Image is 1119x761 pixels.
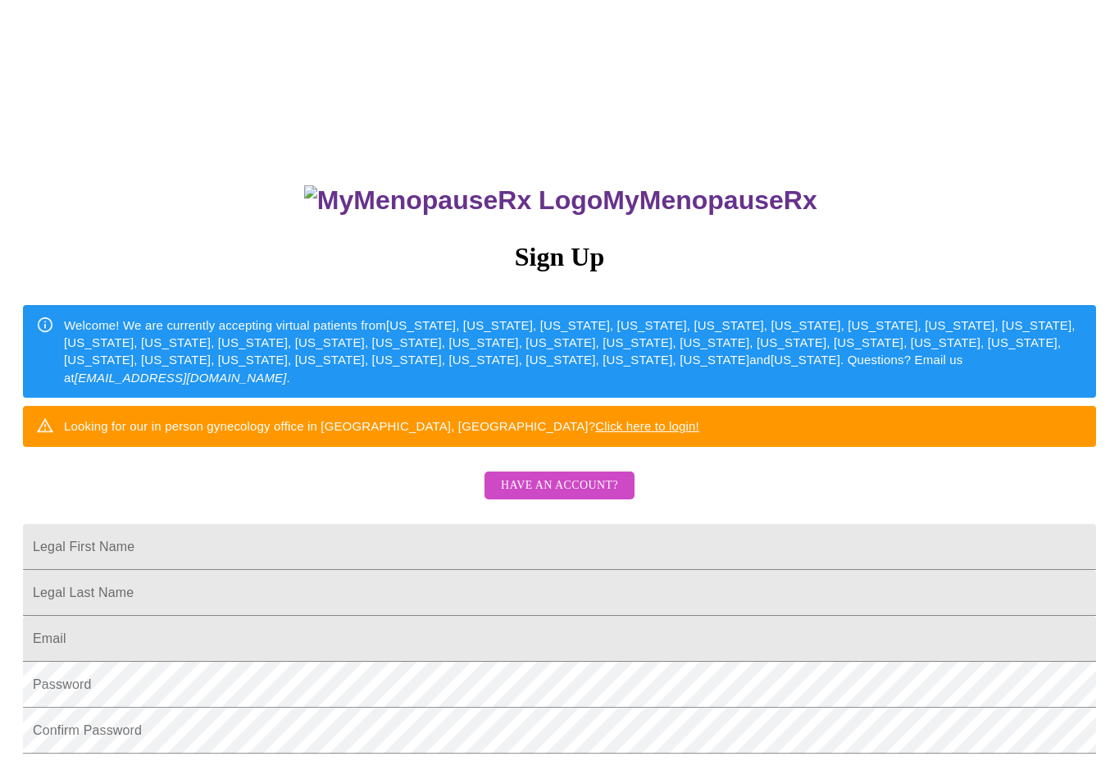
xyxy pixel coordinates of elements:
[304,185,603,216] img: MyMenopauseRx Logo
[25,185,1097,216] h3: MyMenopauseRx
[64,310,1083,394] div: Welcome! We are currently accepting virtual patients from [US_STATE], [US_STATE], [US_STATE], [US...
[595,419,699,433] a: Click here to login!
[23,242,1096,272] h3: Sign Up
[64,411,699,441] div: Looking for our in person gynecology office in [GEOGRAPHIC_DATA], [GEOGRAPHIC_DATA]?
[501,476,618,496] span: Have an account?
[484,472,635,500] button: Have an account?
[480,490,639,504] a: Have an account?
[75,371,287,385] em: [EMAIL_ADDRESS][DOMAIN_NAME]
